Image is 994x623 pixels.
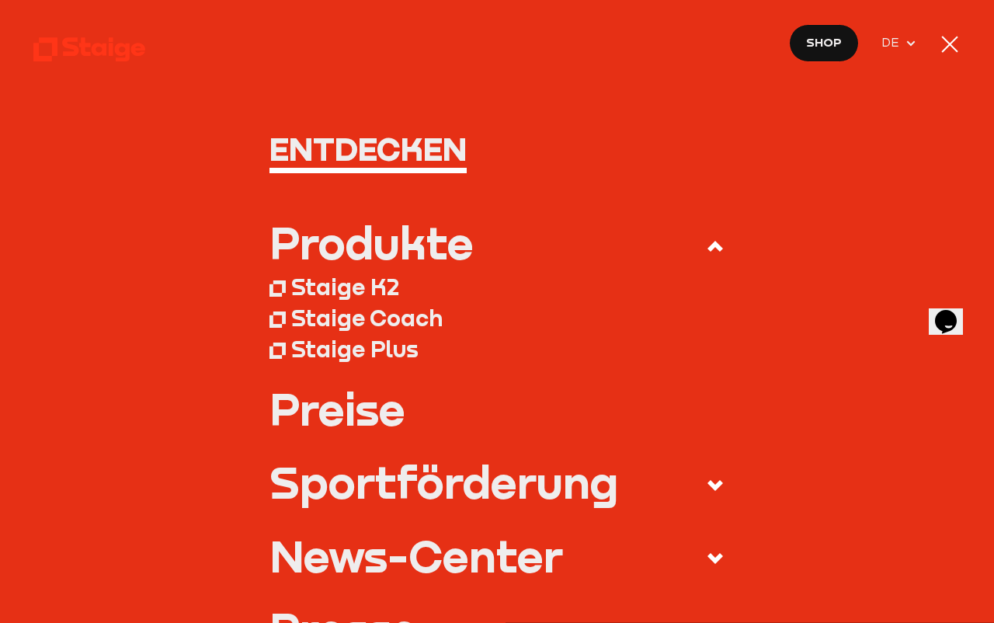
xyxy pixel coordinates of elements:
[269,303,725,334] a: Staige Coach
[269,534,563,578] div: News-Center
[881,33,905,52] span: DE
[291,336,419,364] div: Staige Plus
[789,24,860,61] a: Shop
[291,305,443,332] div: Staige Coach
[269,272,725,303] a: Staige K2
[269,221,474,265] div: Produkte
[929,288,978,335] iframe: chat widget
[269,387,725,431] a: Preise
[806,33,842,52] span: Shop
[269,334,725,365] a: Staige Plus
[269,460,618,504] div: Sportförderung
[291,273,399,301] div: Staige K2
